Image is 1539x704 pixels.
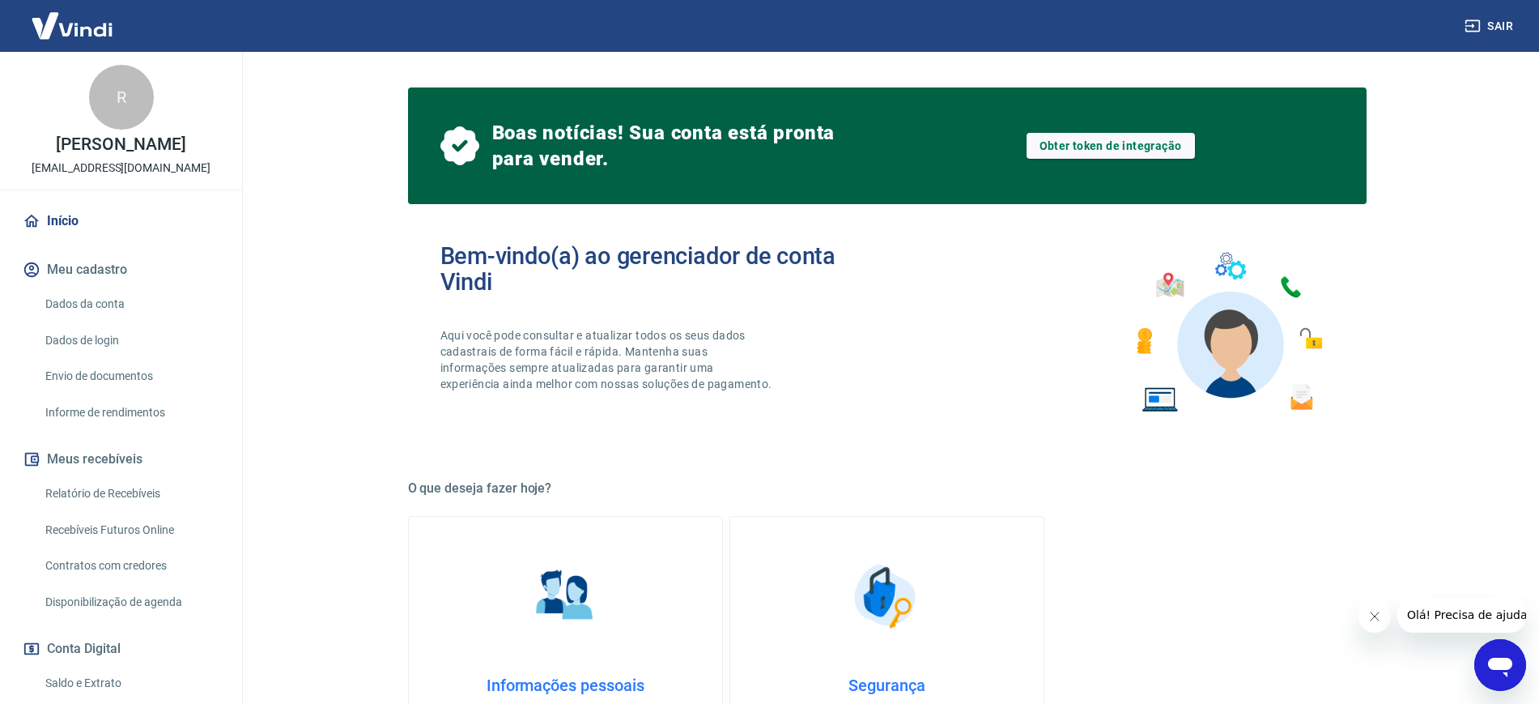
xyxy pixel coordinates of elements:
[39,477,223,510] a: Relatório de Recebíveis
[39,288,223,321] a: Dados da conta
[56,136,185,153] p: [PERSON_NAME]
[846,556,927,637] img: Segurança
[19,252,223,288] button: Meu cadastro
[19,1,125,50] img: Vindi
[32,160,210,177] p: [EMAIL_ADDRESS][DOMAIN_NAME]
[39,667,223,700] a: Saldo e Extrato
[1474,639,1526,691] iframe: Botão para abrir a janela de mensagens
[39,396,223,429] a: Informe de rendimentos
[525,556,606,637] img: Informações pessoais
[435,676,696,695] h4: Informações pessoais
[39,360,223,393] a: Envio de documentos
[89,65,154,130] div: R
[1027,133,1195,159] a: Obter token de integração
[10,11,136,24] span: Olá! Precisa de ajuda?
[1461,11,1520,41] button: Sair
[39,324,223,357] a: Dados de login
[1122,243,1334,422] img: Imagem de um avatar masculino com diversos icones exemplificando as funcionalidades do gerenciado...
[19,442,223,477] button: Meus recebíveis
[19,631,223,667] button: Conta Digital
[1397,597,1526,633] iframe: Mensagem da empresa
[440,243,887,295] h2: Bem-vindo(a) ao gerenciador de conta Vindi
[39,514,223,547] a: Recebíveis Futuros Online
[19,203,223,239] a: Início
[39,549,223,582] a: Contratos com credores
[1358,600,1391,633] iframe: Fechar mensagem
[440,327,776,392] p: Aqui você pode consultar e atualizar todos os seus dados cadastrais de forma fácil e rápida. Mant...
[408,480,1367,497] h5: O que deseja fazer hoje?
[756,676,1018,695] h4: Segurança
[492,120,842,172] span: Boas notícias! Sua conta está pronta para vender.
[39,586,223,619] a: Disponibilização de agenda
